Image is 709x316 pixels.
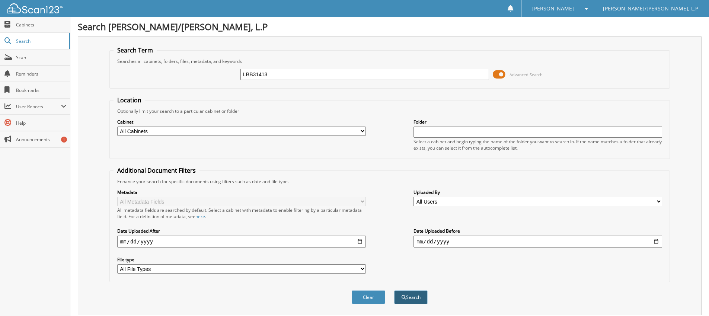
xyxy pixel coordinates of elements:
div: All metadata fields are searched by default. Select a cabinet with metadata to enable filtering b... [117,207,366,220]
label: Folder [413,119,662,125]
span: Reminders [16,71,66,77]
button: Search [394,290,428,304]
legend: Additional Document Filters [114,166,199,175]
span: [PERSON_NAME] [532,6,574,11]
a: here [195,213,205,220]
span: Announcements [16,136,66,143]
label: Date Uploaded After [117,228,366,234]
label: Metadata [117,189,366,195]
span: Advanced Search [510,72,543,77]
label: Uploaded By [413,189,662,195]
span: User Reports [16,103,61,110]
legend: Search Term [114,46,157,54]
button: Clear [352,290,385,304]
span: Search [16,38,65,44]
label: File type [117,256,366,263]
div: Enhance your search for specific documents using filters such as date and file type. [114,178,666,185]
span: Help [16,120,66,126]
iframe: Chat Widget [672,280,709,316]
img: scan123-logo-white.svg [7,3,63,13]
input: end [413,236,662,248]
legend: Location [114,96,145,104]
span: Scan [16,54,66,61]
input: start [117,236,366,248]
span: Cabinets [16,22,66,28]
span: Bookmarks [16,87,66,93]
label: Date Uploaded Before [413,228,662,234]
div: Select a cabinet and begin typing the name of the folder you want to search in. If the name match... [413,138,662,151]
span: [PERSON_NAME]/[PERSON_NAME], L.P [603,6,698,11]
label: Cabinet [117,119,366,125]
h1: Search [PERSON_NAME]/[PERSON_NAME], L.P [78,20,702,33]
div: Searches all cabinets, folders, files, metadata, and keywords [114,58,666,64]
div: Optionally limit your search to a particular cabinet or folder [114,108,666,114]
div: 1 [61,137,67,143]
